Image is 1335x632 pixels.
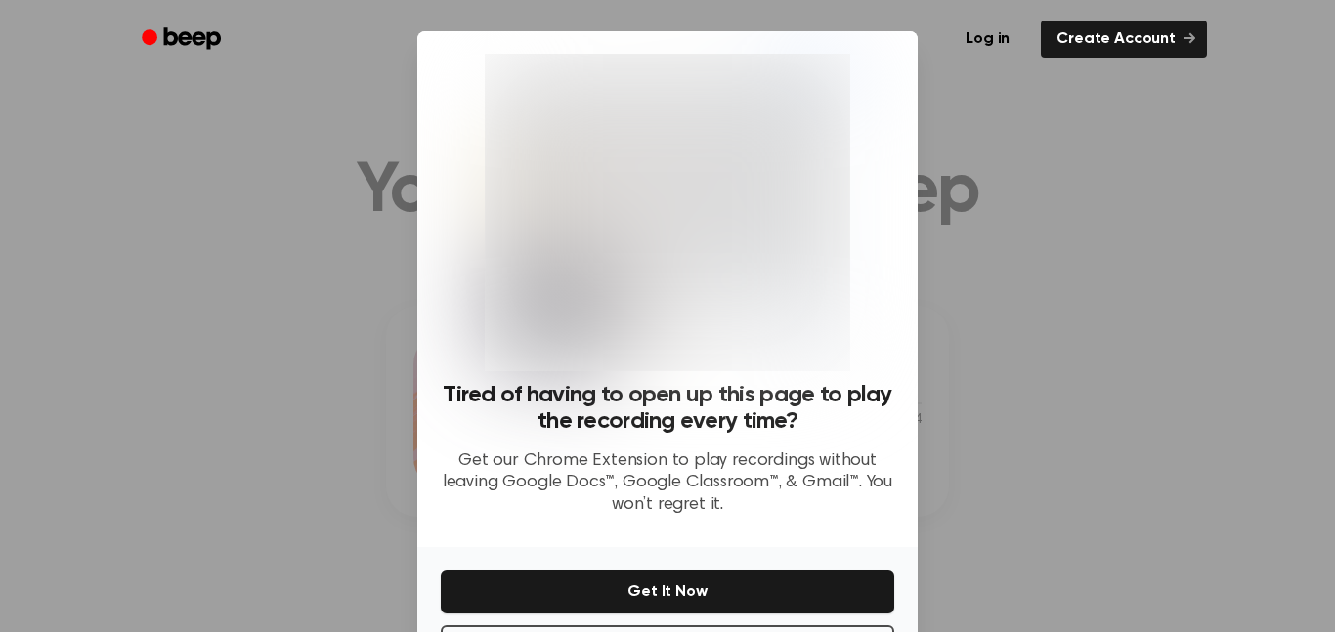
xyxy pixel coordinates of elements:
button: Get It Now [441,570,894,613]
img: Beep extension in action [486,55,848,370]
h3: Tired of having to open up this page to play the recording every time? [441,382,894,435]
a: Create Account [1041,21,1207,58]
p: Get our Chrome Extension to play recordings without leaving Google Docs™, Google Classroom™, & Gm... [441,450,894,517]
a: Beep [128,21,238,59]
a: Log in [946,17,1029,62]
